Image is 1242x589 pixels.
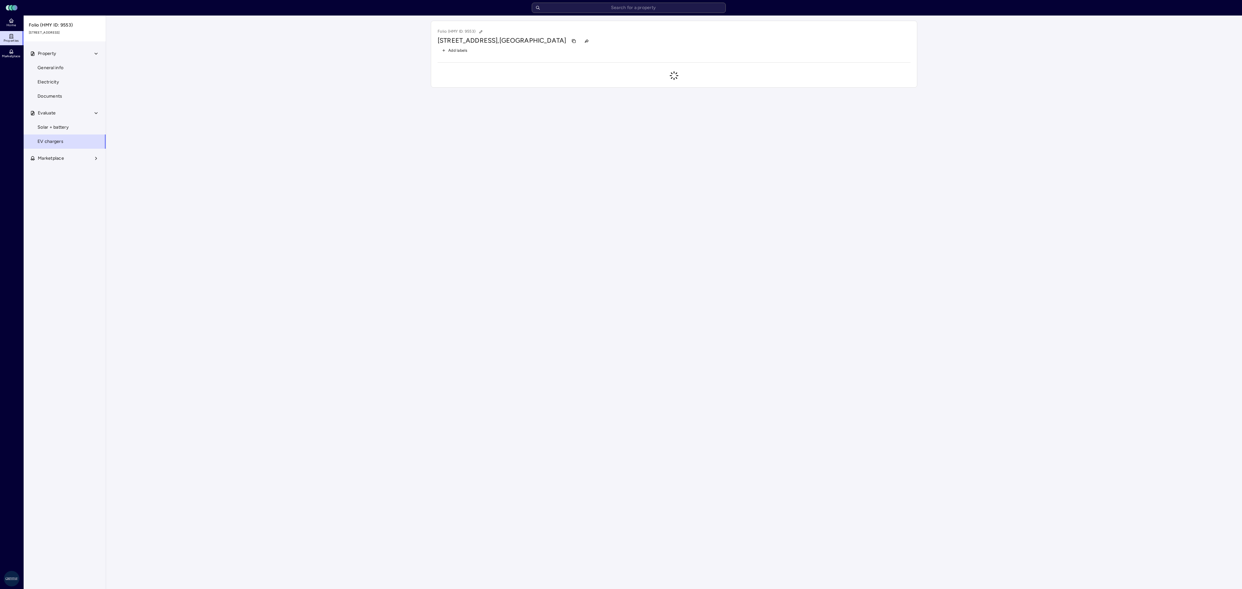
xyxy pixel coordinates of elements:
[6,23,16,27] span: Home
[38,155,64,162] span: Marketplace
[38,110,56,117] span: Evaluate
[23,75,106,89] a: Electricity
[532,3,726,13] input: Search for a property
[23,89,106,103] a: Documents
[29,22,101,29] span: Folio (HMY ID: 9553)
[38,50,56,57] span: Property
[23,120,106,134] a: Solar + battery
[23,134,106,149] a: EV chargers
[448,47,468,54] span: Add labels
[24,106,106,120] button: Evaluate
[438,37,499,44] span: [STREET_ADDRESS],
[24,151,106,166] button: Marketplace
[438,46,472,55] button: Add labels
[38,138,63,145] span: EV chargers
[4,39,19,43] span: Properties
[38,124,69,131] span: Solar + battery
[38,64,63,71] span: General info
[4,571,19,586] img: Greystar AS
[38,79,59,86] span: Electricity
[38,93,62,100] span: Documents
[438,27,485,36] p: Folio (HMY ID: 9553)
[23,61,106,75] a: General info
[499,37,566,44] span: [GEOGRAPHIC_DATA]
[2,54,20,58] span: Marketplace
[24,47,106,61] button: Property
[29,30,101,35] span: [STREET_ADDRESS]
